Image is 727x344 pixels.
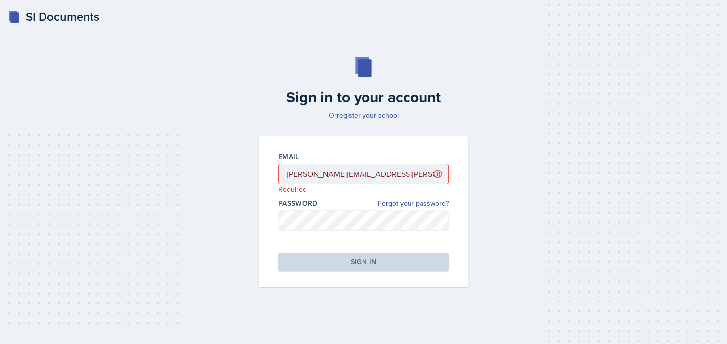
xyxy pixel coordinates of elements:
input: Email [278,164,449,184]
label: Password [278,198,318,208]
p: Or [253,110,474,120]
label: Email [278,152,299,162]
button: Sign in [278,253,449,271]
p: Required [278,184,449,194]
a: SI Documents [8,8,99,26]
h2: Sign in to your account [253,88,474,106]
a: Forgot your password? [378,198,449,209]
div: Sign in [351,257,376,267]
a: register your school [337,110,399,120]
